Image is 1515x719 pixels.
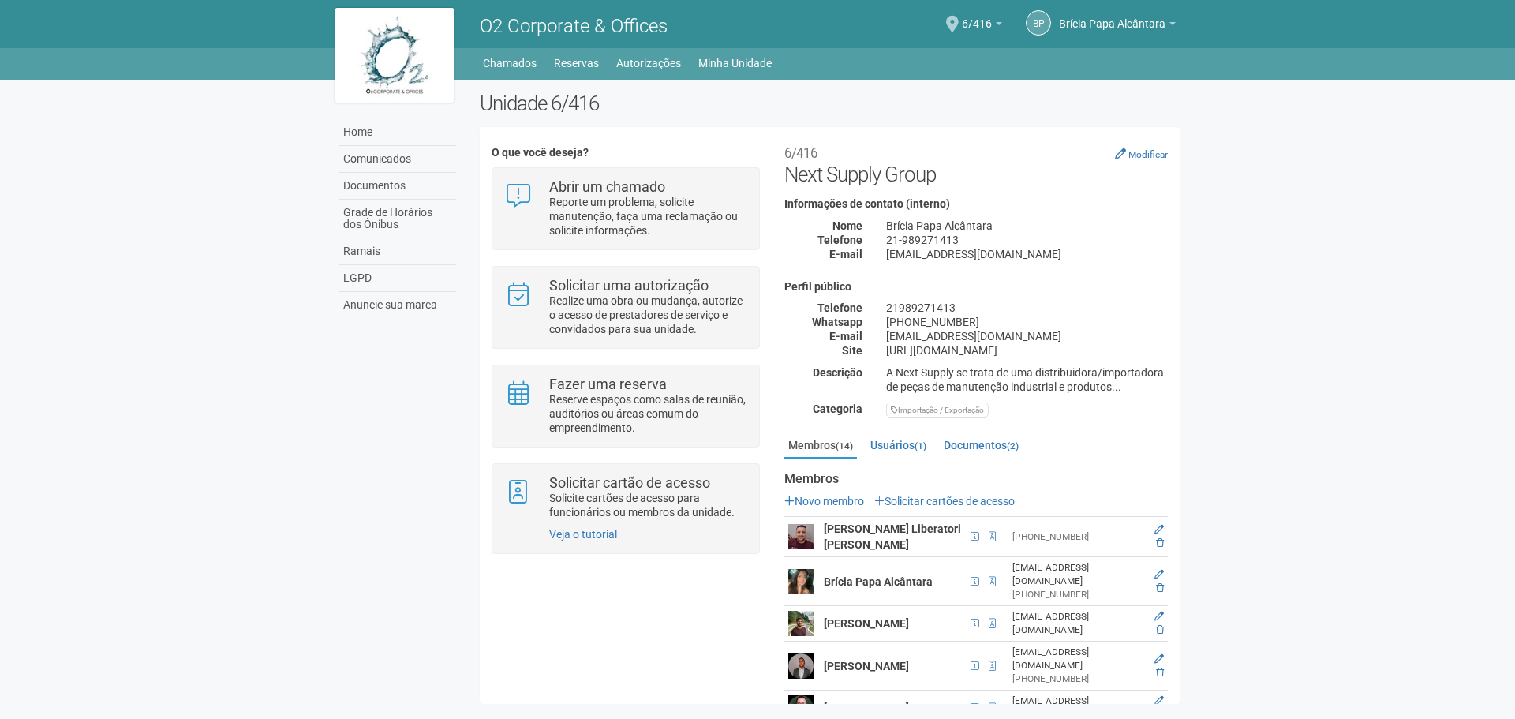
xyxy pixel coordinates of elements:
div: [EMAIL_ADDRESS][DOMAIN_NAME] [1012,610,1143,637]
a: Editar membro [1154,569,1164,580]
a: Excluir membro [1156,624,1164,635]
a: Excluir membro [1156,537,1164,549]
a: Usuários(1) [866,433,930,457]
img: logo.jpg [335,8,454,103]
a: Documentos [339,173,456,200]
small: (1) [915,440,926,451]
img: user.png [788,611,814,636]
strong: E-mail [829,248,862,260]
a: 6/416 [962,20,1002,32]
h4: Perfil público [784,281,1168,293]
div: [EMAIL_ADDRESS][DOMAIN_NAME] [874,329,1180,343]
small: 6/416 [784,145,817,161]
strong: Categoria [813,403,862,415]
a: Minha Unidade [698,52,772,74]
small: Modificar [1128,149,1168,160]
a: BP [1026,10,1051,36]
h4: O que você deseja? [492,147,759,159]
strong: Descrição [813,366,862,379]
span: O2 Corporate & Offices [480,15,668,37]
a: Modificar [1115,148,1168,160]
div: A Next Supply se trata de uma distribuidora/importadora de peças de manutenção industrial e produ... [874,365,1180,394]
strong: Solicitar uma autorização [549,277,709,294]
strong: [PERSON_NAME] [824,702,909,714]
strong: [PERSON_NAME] Liberatori [PERSON_NAME] [824,522,961,551]
a: Documentos(2) [940,433,1023,457]
a: Comunicados [339,146,456,173]
div: Importação / Exportação [886,403,989,418]
a: Editar membro [1154,524,1164,535]
small: (14) [836,440,853,451]
a: Abrir um chamado Reporte um problema, solicite manutenção, faça uma reclamação ou solicite inform... [504,180,746,238]
a: Editar membro [1154,695,1164,706]
a: LGPD [339,265,456,292]
div: 21989271413 [874,301,1180,315]
img: user.png [788,569,814,594]
a: Membros(14) [784,433,857,459]
a: Editar membro [1154,611,1164,622]
a: Excluir membro [1156,582,1164,594]
strong: Nome [832,219,862,232]
a: Editar membro [1154,653,1164,665]
strong: Fazer uma reserva [549,376,667,392]
a: Solicitar cartões de acesso [874,495,1015,507]
a: Chamados [483,52,537,74]
strong: Solicitar cartão de acesso [549,474,710,491]
div: 21-989271413 [874,233,1180,247]
p: Solicite cartões de acesso para funcionários ou membros da unidade. [549,491,747,519]
div: [PHONE_NUMBER] [874,315,1180,329]
a: Ramais [339,238,456,265]
strong: [PERSON_NAME] [824,617,909,630]
h4: Informações de contato (interno) [784,198,1168,210]
h2: Next Supply Group [784,139,1168,186]
p: Reserve espaços como salas de reunião, auditórios ou áreas comum do empreendimento. [549,392,747,435]
strong: Brícia Papa Alcântara [824,575,933,588]
a: Anuncie sua marca [339,292,456,318]
a: Grade de Horários dos Ônibus [339,200,456,238]
a: Veja o tutorial [549,528,617,541]
p: Reporte um problema, solicite manutenção, faça uma reclamação ou solicite informações. [549,195,747,238]
strong: [PERSON_NAME] [824,660,909,672]
strong: Telefone [817,234,862,246]
p: Realize uma obra ou mudança, autorize o acesso de prestadores de serviço e convidados para sua un... [549,294,747,336]
a: Autorizações [616,52,681,74]
div: [EMAIL_ADDRESS][DOMAIN_NAME] [1012,561,1143,588]
div: [EMAIL_ADDRESS][DOMAIN_NAME] [874,247,1180,261]
strong: E-mail [829,330,862,343]
div: [URL][DOMAIN_NAME] [874,343,1180,358]
a: Fazer uma reserva Reserve espaços como salas de reunião, auditórios ou áreas comum do empreendime... [504,377,746,435]
h2: Unidade 6/416 [480,92,1180,115]
div: [PHONE_NUMBER] [1012,530,1143,544]
a: Brícia Papa Alcântara [1059,20,1176,32]
a: Excluir membro [1156,667,1164,678]
strong: Membros [784,472,1168,486]
a: Solicitar cartão de acesso Solicite cartões de acesso para funcionários ou membros da unidade. [504,476,746,519]
a: Reservas [554,52,599,74]
strong: Whatsapp [812,316,862,328]
a: Solicitar uma autorização Realize uma obra ou mudança, autorize o acesso de prestadores de serviç... [504,279,746,336]
strong: Site [842,344,862,357]
div: [EMAIL_ADDRESS][DOMAIN_NAME] [1012,646,1143,672]
strong: Abrir um chamado [549,178,665,195]
a: Home [339,119,456,146]
div: [PHONE_NUMBER] [1012,672,1143,686]
span: Brícia Papa Alcântara [1059,2,1165,30]
div: [PHONE_NUMBER] [1012,588,1143,601]
span: 6/416 [962,2,992,30]
a: Novo membro [784,495,864,507]
img: user.png [788,653,814,679]
img: user.png [788,524,814,549]
strong: Telefone [817,301,862,314]
small: (2) [1007,440,1019,451]
div: Brícia Papa Alcântara [874,219,1180,233]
